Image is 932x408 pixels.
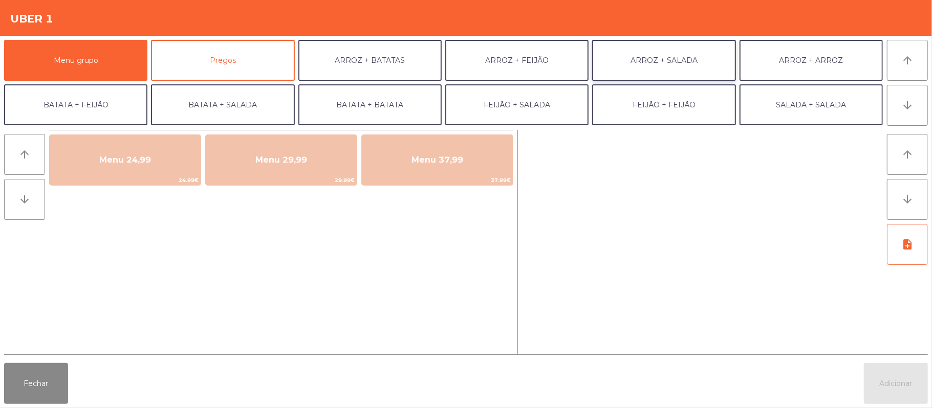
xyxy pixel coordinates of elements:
[901,193,914,206] i: arrow_downward
[740,84,883,125] button: SALADA + SALADA
[901,238,914,251] i: note_add
[206,175,357,185] span: 29.99€
[298,84,442,125] button: BATATA + BATATA
[887,224,928,265] button: note_add
[4,84,147,125] button: BATATA + FEIJÃO
[362,175,513,185] span: 37.99€
[592,84,735,125] button: FEIJÃO + FEIJÃO
[592,40,735,81] button: ARROZ + SALADA
[18,148,31,161] i: arrow_upward
[887,85,928,126] button: arrow_downward
[4,40,147,81] button: Menu grupo
[411,155,463,165] span: Menu 37,99
[50,175,201,185] span: 24.99€
[151,40,294,81] button: Pregos
[445,40,589,81] button: ARROZ + FEIJÃO
[10,11,53,27] h4: UBER 1
[901,148,914,161] i: arrow_upward
[901,99,914,111] i: arrow_downward
[298,40,442,81] button: ARROZ + BATATAS
[901,54,914,66] i: arrow_upward
[887,134,928,175] button: arrow_upward
[887,179,928,220] button: arrow_downward
[4,134,45,175] button: arrow_upward
[151,84,294,125] button: BATATA + SALADA
[255,155,307,165] span: Menu 29,99
[740,40,883,81] button: ARROZ + ARROZ
[99,155,151,165] span: Menu 24,99
[4,179,45,220] button: arrow_downward
[445,84,589,125] button: FEIJÃO + SALADA
[4,363,68,404] button: Fechar
[887,40,928,81] button: arrow_upward
[18,193,31,206] i: arrow_downward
